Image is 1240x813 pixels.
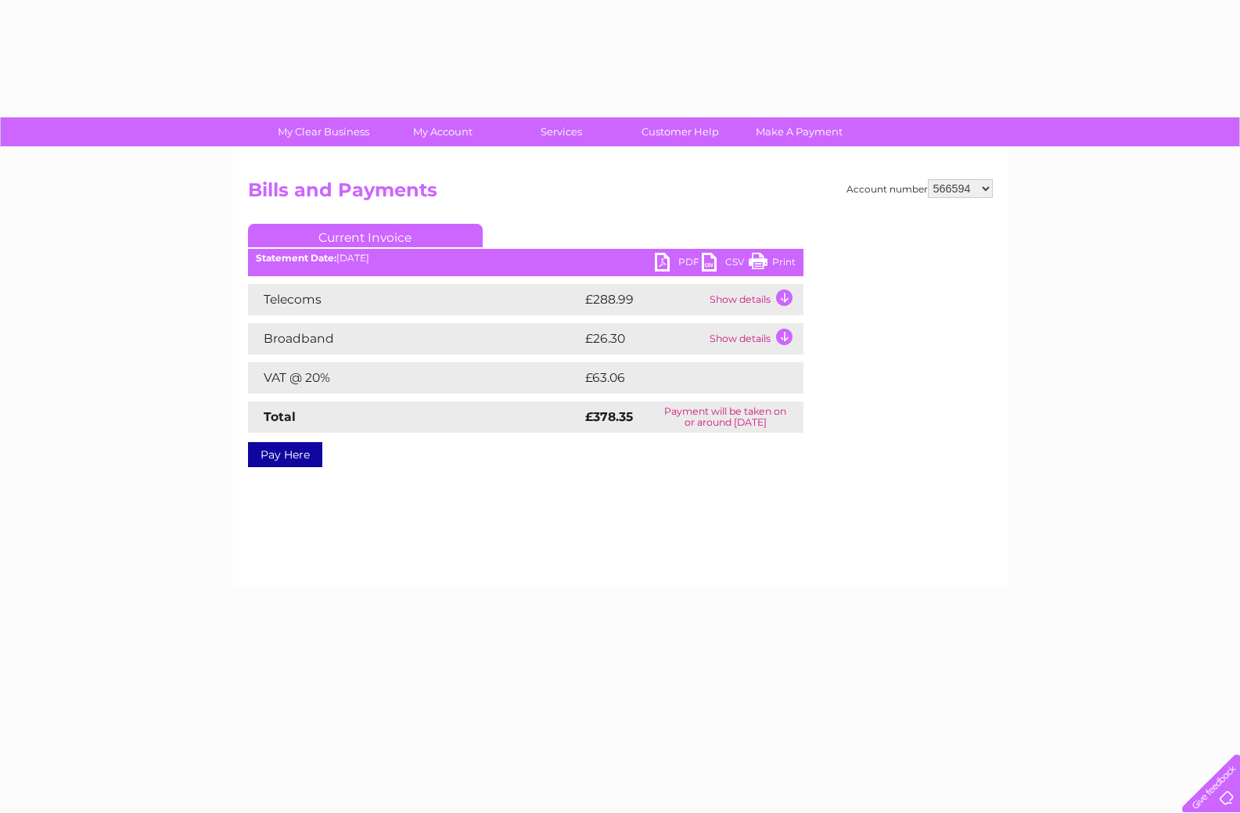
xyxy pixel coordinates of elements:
[248,284,581,315] td: Telecoms
[648,401,803,433] td: Payment will be taken on or around [DATE]
[706,323,803,354] td: Show details
[248,224,483,247] a: Current Invoice
[248,253,803,264] div: [DATE]
[264,409,296,424] strong: Total
[581,284,706,315] td: £288.99
[248,362,581,394] td: VAT @ 20%
[616,117,745,146] a: Customer Help
[378,117,507,146] a: My Account
[497,117,626,146] a: Services
[248,323,581,354] td: Broadband
[248,179,993,209] h2: Bills and Payments
[248,442,322,467] a: Pay Here
[735,117,864,146] a: Make A Payment
[702,253,749,275] a: CSV
[259,117,388,146] a: My Clear Business
[581,362,772,394] td: £63.06
[749,253,796,275] a: Print
[706,284,803,315] td: Show details
[846,179,993,198] div: Account number
[655,253,702,275] a: PDF
[581,323,706,354] td: £26.30
[256,252,336,264] b: Statement Date:
[585,409,633,424] strong: £378.35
